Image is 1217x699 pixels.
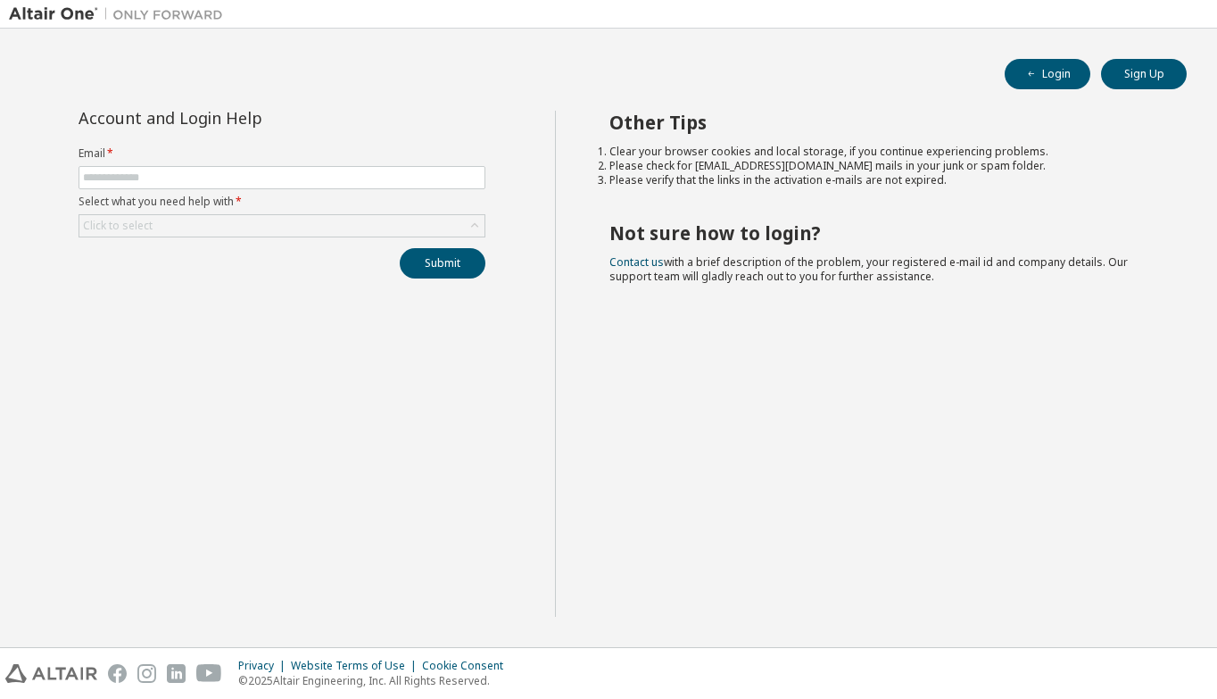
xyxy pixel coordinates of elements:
[79,111,404,125] div: Account and Login Help
[422,659,514,673] div: Cookie Consent
[291,659,422,673] div: Website Terms of Use
[108,664,127,683] img: facebook.svg
[609,173,1155,187] li: Please verify that the links in the activation e-mails are not expired.
[83,219,153,233] div: Click to select
[79,195,485,209] label: Select what you need help with
[167,664,186,683] img: linkedin.svg
[1005,59,1090,89] button: Login
[238,673,514,688] p: © 2025 Altair Engineering, Inc. All Rights Reserved.
[400,248,485,279] button: Submit
[137,664,156,683] img: instagram.svg
[79,215,484,237] div: Click to select
[609,254,1128,284] span: with a brief description of the problem, your registered e-mail id and company details. Our suppo...
[196,664,222,683] img: youtube.svg
[79,146,485,161] label: Email
[609,221,1155,245] h2: Not sure how to login?
[609,145,1155,159] li: Clear your browser cookies and local storage, if you continue experiencing problems.
[1101,59,1187,89] button: Sign Up
[609,159,1155,173] li: Please check for [EMAIL_ADDRESS][DOMAIN_NAME] mails in your junk or spam folder.
[9,5,232,23] img: Altair One
[609,254,664,270] a: Contact us
[5,664,97,683] img: altair_logo.svg
[238,659,291,673] div: Privacy
[609,111,1155,134] h2: Other Tips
